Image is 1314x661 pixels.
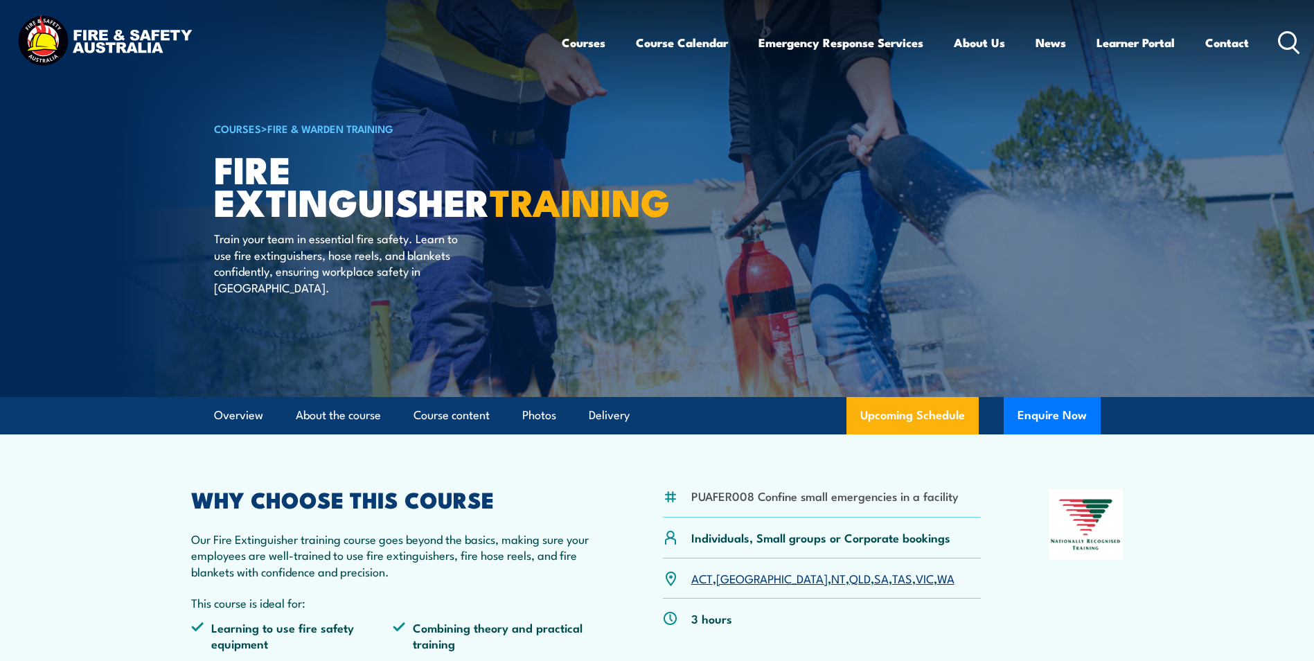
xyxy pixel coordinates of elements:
a: Learner Portal [1097,24,1175,61]
p: Individuals, Small groups or Corporate bookings [691,529,950,545]
a: Emergency Response Services [758,24,923,61]
a: Photos [522,397,556,434]
a: Courses [562,24,605,61]
h6: > [214,120,556,136]
a: TAS [892,570,912,586]
p: This course is ideal for: [191,594,596,610]
a: Fire & Warden Training [267,121,393,136]
a: WA [937,570,955,586]
a: Contact [1205,24,1249,61]
a: About the course [296,397,381,434]
a: [GEOGRAPHIC_DATA] [716,570,828,586]
a: VIC [916,570,934,586]
p: Train your team in essential fire safety. Learn to use fire extinguishers, hose reels, and blanke... [214,230,467,295]
h2: WHY CHOOSE THIS COURSE [191,489,596,509]
strong: TRAINING [490,172,670,229]
a: SA [874,570,889,586]
a: About Us [954,24,1005,61]
p: Our Fire Extinguisher training course goes beyond the basics, making sure your employees are well... [191,531,596,579]
a: ACT [691,570,713,586]
p: 3 hours [691,610,732,626]
a: Delivery [589,397,630,434]
li: Combining theory and practical training [393,619,595,652]
a: Course Calendar [636,24,728,61]
h1: Fire Extinguisher [214,152,556,217]
a: QLD [849,570,871,586]
a: COURSES [214,121,261,136]
a: Course content [414,397,490,434]
a: Upcoming Schedule [846,397,979,434]
img: Nationally Recognised Training logo. [1049,489,1124,560]
a: News [1036,24,1066,61]
button: Enquire Now [1004,397,1101,434]
p: , , , , , , , [691,570,955,586]
a: NT [831,570,846,586]
li: PUAFER008 Confine small emergencies in a facility [691,488,959,504]
li: Learning to use fire safety equipment [191,619,393,652]
a: Overview [214,397,263,434]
